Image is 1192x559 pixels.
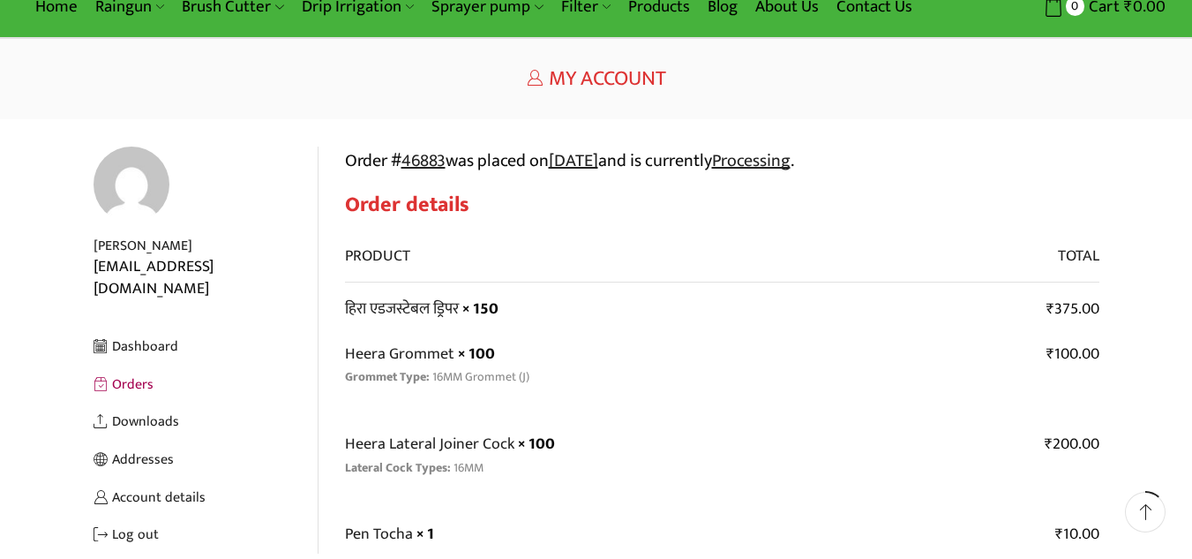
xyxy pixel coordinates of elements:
[345,147,1099,175] p: Order # was placed on and is currently .
[1045,431,1099,457] bdi: 200.00
[345,341,454,367] a: Heera Grommet
[94,328,318,366] a: Dashboard
[345,431,514,457] a: Heera Lateral Joiner Cock
[345,193,1099,218] h2: Order details
[839,218,1099,282] th: Total
[549,146,598,176] mark: [DATE]
[94,256,318,301] div: [EMAIL_ADDRESS][DOMAIN_NAME]
[712,146,791,176] mark: Processing
[454,458,484,478] p: 16MM
[1045,431,1053,457] span: ₹
[401,146,446,176] mark: 46883
[549,61,666,96] span: My Account
[462,296,499,322] strong: × 150
[345,521,413,548] a: Pen Tocha
[345,296,459,322] a: हिरा एडजस्टेबल ड्रिपर
[1046,296,1099,322] bdi: 375.00
[94,441,318,479] a: Addresses
[1055,521,1099,548] bdi: 10.00
[94,236,318,256] div: [PERSON_NAME]
[416,521,434,548] strong: × 1
[94,403,318,441] a: Downloads
[1046,341,1099,367] bdi: 100.00
[432,367,529,387] p: 16MM Grommet (J)
[94,516,318,554] a: Log out
[1046,341,1054,367] span: ₹
[1046,296,1054,322] span: ₹
[345,218,839,282] th: Product
[458,341,495,367] strong: × 100
[94,479,318,517] a: Account details
[345,457,451,478] strong: Lateral Cock Types:
[94,366,318,404] a: Orders
[1055,521,1063,548] span: ₹
[518,431,555,457] strong: × 100
[345,366,430,387] strong: Grommet Type:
